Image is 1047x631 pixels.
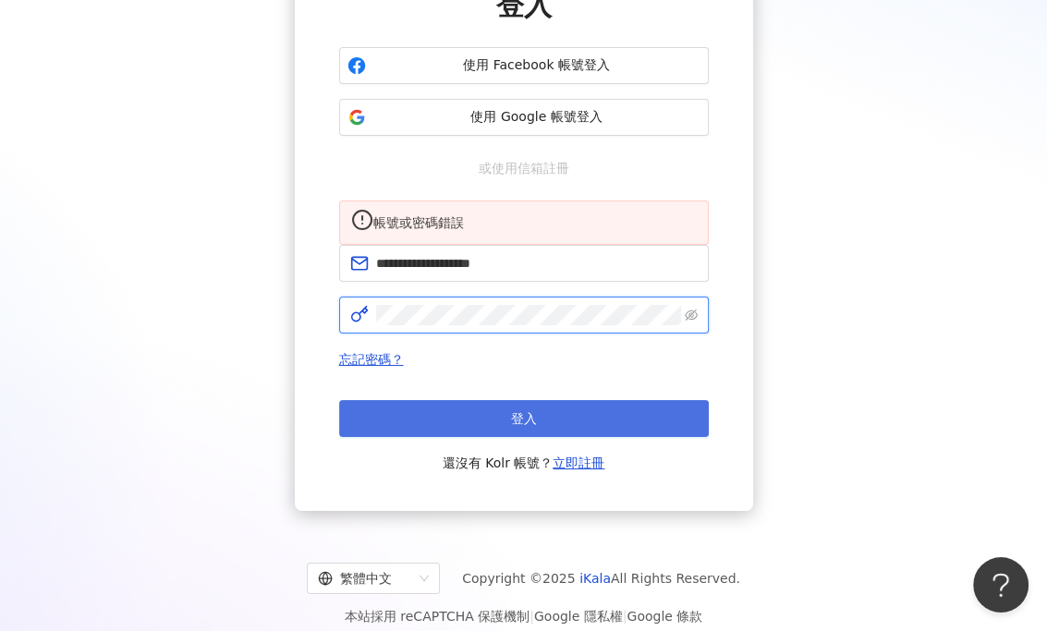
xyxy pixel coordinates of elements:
[466,158,582,178] span: 或使用信箱註冊
[973,557,1029,613] iframe: Help Scout Beacon - Open
[373,108,700,127] span: 使用 Google 帳號登入
[685,309,698,322] span: eye-invisible
[530,609,534,624] span: |
[553,455,604,470] a: 立即註冊
[339,47,709,84] button: 使用 Facebook 帳號登入
[339,400,709,437] button: 登入
[443,452,605,474] span: 還沒有 Kolr 帳號？
[511,411,537,426] span: 登入
[373,56,700,75] span: 使用 Facebook 帳號登入
[373,212,697,233] div: 帳號或密碼錯誤
[339,352,404,367] a: 忘記密碼？
[534,609,623,624] a: Google 隱私權
[579,571,611,586] a: iKala
[462,567,740,589] span: Copyright © 2025 All Rights Reserved.
[623,609,627,624] span: |
[345,605,702,627] span: 本站採用 reCAPTCHA 保護機制
[627,609,702,624] a: Google 條款
[318,564,412,593] div: 繁體中文
[339,99,709,136] button: 使用 Google 帳號登入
